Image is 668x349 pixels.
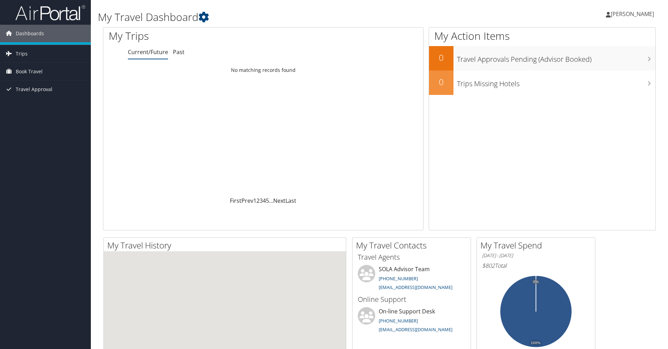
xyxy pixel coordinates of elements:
[253,197,256,205] a: 1
[379,284,452,290] a: [EMAIL_ADDRESS][DOMAIN_NAME]
[16,81,52,98] span: Travel Approval
[379,318,418,324] a: [PHONE_NUMBER]
[606,3,661,24] a: [PERSON_NAME]
[482,262,495,269] span: $802
[457,75,655,89] h3: Trips Missing Hotels
[533,280,539,284] tspan: 0%
[173,48,184,56] a: Past
[256,197,260,205] a: 2
[429,52,453,64] h2: 0
[263,197,266,205] a: 4
[429,76,453,88] h2: 0
[429,46,655,70] a: 0Travel Approvals Pending (Advisor Booked)
[379,275,418,282] a: [PHONE_NUMBER]
[16,45,28,62] span: Trips
[16,63,43,80] span: Book Travel
[107,239,346,251] h2: My Travel History
[128,48,168,56] a: Current/Future
[109,29,285,43] h1: My Trips
[379,326,452,333] a: [EMAIL_ADDRESS][DOMAIN_NAME]
[482,252,590,259] h6: [DATE] - [DATE]
[230,197,241,205] a: First
[354,265,469,294] li: SOLA Advisor Team
[531,341,540,345] tspan: 100%
[241,197,253,205] a: Prev
[260,197,263,205] a: 3
[15,5,85,21] img: airportal-logo.png
[98,10,473,24] h1: My Travel Dashboard
[429,70,655,95] a: 0Trips Missing Hotels
[266,197,269,205] a: 5
[285,197,296,205] a: Last
[103,64,423,76] td: No matching records found
[16,25,44,42] span: Dashboards
[273,197,285,205] a: Next
[356,239,471,251] h2: My Travel Contacts
[611,10,654,18] span: [PERSON_NAME]
[457,51,655,64] h3: Travel Approvals Pending (Advisor Booked)
[358,252,465,262] h3: Travel Agents
[482,262,590,269] h6: Total
[354,307,469,336] li: On-line Support Desk
[269,197,273,205] span: …
[480,239,595,251] h2: My Travel Spend
[358,295,465,304] h3: Online Support
[429,29,655,43] h1: My Action Items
